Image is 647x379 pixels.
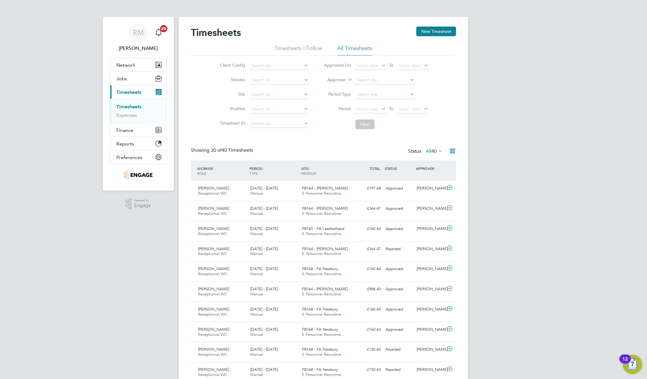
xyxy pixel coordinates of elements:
div: £150.60 [352,365,383,375]
span: Preferences [116,154,142,160]
div: [PERSON_NAME] [415,365,446,375]
span: [DATE] - [DATE] [250,347,278,352]
label: Timesheet ID [218,120,245,126]
div: £160.64 [352,264,383,274]
h2: Timesheets [191,27,241,39]
span: [PERSON_NAME] [198,367,229,372]
span: Receptionist WC [198,251,227,256]
span: [PERSON_NAME] [198,246,229,251]
span: 30 of [211,147,222,153]
span: E Personnel Recruitme… [302,231,345,236]
div: Rejected [383,365,415,375]
span: Manual [250,251,263,256]
a: RM[PERSON_NAME] [110,23,167,52]
span: TOTAL [369,166,380,171]
div: [PERSON_NAME] [415,304,446,314]
label: Client Config [218,62,245,68]
input: Search for... [250,105,309,113]
span: Receptionist WC [198,211,227,216]
span: Receptionist WC [198,271,227,276]
span: Receptionist WC [198,372,227,377]
span: Receptionist WC [198,312,227,317]
span: [PERSON_NAME] [198,307,229,312]
span: 40 Timesheets [211,147,253,153]
span: E Personnel Recruitme… [302,372,345,377]
span: Select date [399,63,421,68]
span: Receptionist WC [198,191,227,196]
div: Approved [383,264,415,274]
div: SITE [300,163,352,179]
label: Period Type [324,91,351,97]
span: [PERSON_NAME] [198,347,229,352]
div: [PERSON_NAME] [415,325,446,335]
span: E Personnel Recruitme… [302,211,345,216]
span: Select date [356,63,378,68]
div: Approved [383,183,415,193]
a: Go to home page [110,170,167,180]
input: Search for... [250,62,309,70]
span: To [388,105,396,113]
span: Receptionist WC [198,231,227,236]
span: FB164 - [PERSON_NAME] [302,286,348,291]
div: APPROVER [415,163,446,174]
div: £364.47 [352,204,383,214]
div: [PERSON_NAME] [415,284,446,294]
li: All Timesheets [338,45,373,56]
span: / [213,166,214,171]
span: Manual [250,352,263,357]
a: 20 [153,23,165,42]
div: Approved [383,204,415,214]
span: To [388,61,396,69]
span: 40 [431,148,437,154]
a: Expenses [116,112,137,118]
input: Search for... [250,91,309,99]
div: Approved [383,325,415,335]
span: FB168 - FA Newbury [302,327,338,332]
span: Manual [250,312,263,317]
button: Filter [355,119,375,129]
span: Manual [250,191,263,196]
span: FB168 - FA Newbury [302,266,338,271]
span: Receptionist WC [198,291,227,297]
div: Timesheets [110,99,166,123]
span: Rachel McIntosh [110,45,167,52]
label: Vendor [218,77,245,82]
span: E Personnel Recruitme… [302,332,345,337]
div: £364.47 [352,244,383,254]
span: FB168 - FA Newbury [302,347,338,352]
span: Manual [250,271,263,276]
span: [PERSON_NAME] [198,327,229,332]
input: Search for... [250,76,309,84]
span: E Personnel Recruitme… [302,251,345,256]
span: FB168 - FA Newbury [302,367,338,372]
span: Manual [250,372,263,377]
span: Select date [356,106,378,112]
span: E Personnel Recruitme… [302,271,345,276]
span: [DATE] - [DATE] [250,327,278,332]
div: Showing [191,147,254,154]
a: Powered byEngage [126,198,151,209]
div: Rejected [383,345,415,355]
li: Timesheets I Follow [275,45,323,56]
span: [PERSON_NAME] [198,226,229,231]
span: VENDOR [301,171,316,176]
button: Preferences [110,151,166,164]
input: Select one [355,91,415,99]
div: Approved [383,304,415,314]
span: Receptionist WC [198,352,227,357]
div: 12 [623,359,628,367]
div: [PERSON_NAME] [415,345,446,355]
span: [PERSON_NAME] [198,186,229,191]
div: WORKER [196,163,248,179]
label: Approver [319,77,346,83]
span: [PERSON_NAME] [198,206,229,211]
span: Finance [116,127,133,133]
div: [PERSON_NAME] [415,264,446,274]
span: [DATE] - [DATE] [250,186,278,191]
input: Search for... [250,119,309,128]
span: [DATE] - [DATE] [250,307,278,312]
span: Network [116,62,135,68]
span: Timesheets [116,89,141,95]
span: E Personnel Recruitme… [302,191,345,196]
div: £160.64 [352,224,383,234]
